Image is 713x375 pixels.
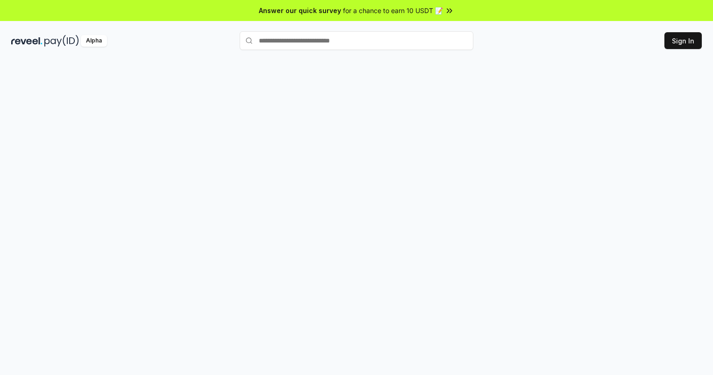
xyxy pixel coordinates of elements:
button: Sign In [664,32,702,49]
span: Answer our quick survey [259,6,341,15]
div: Alpha [81,35,107,47]
span: for a chance to earn 10 USDT 📝 [343,6,443,15]
img: pay_id [44,35,79,47]
img: reveel_dark [11,35,43,47]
